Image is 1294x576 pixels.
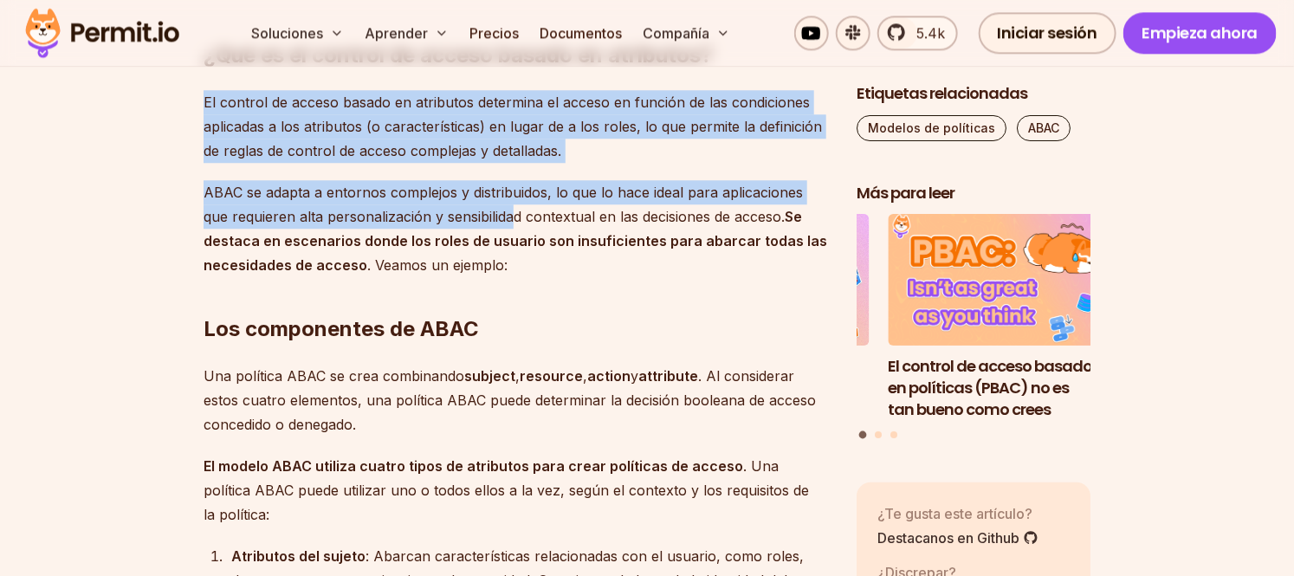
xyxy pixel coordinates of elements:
font: . Una política ABAC puede utilizar uno o todos ellos a la vez, según el contexto y los requisitos... [204,457,809,523]
font: ¿Te gusta este artículo? [877,505,1032,522]
a: Destacanos en Github [877,527,1038,548]
font: El modelo ABAC utiliza cuatro tipos de atributos para crear políticas de acceso [204,457,743,475]
li: 1 de 3 [888,215,1122,421]
font: y [631,367,638,385]
font: , [515,367,520,385]
button: Soluciones [244,16,351,50]
font: Documentos [540,24,622,42]
font: Soluciones [251,24,323,42]
font: action [587,367,631,385]
font: Empieza ahora [1142,22,1258,43]
img: Logotipo del permiso [17,3,187,62]
img: Autorización de Django: una guía de implementación [636,215,870,346]
font: attribute [638,367,698,385]
font: , [583,367,587,385]
font: Más para leer [857,182,954,204]
font: El control de acceso basado en políticas (PBAC) no es tan bueno como crees [888,355,1092,420]
font: Compañía [643,24,709,42]
a: Empieza ahora [1123,12,1278,54]
font: Una política ABAC se crea combinando [204,367,464,385]
font: subject [464,367,515,385]
a: 5.4k [877,16,958,50]
a: Documentos [533,16,629,50]
font: resource [520,367,583,385]
a: Precios [463,16,526,50]
font: ABAC [1028,120,1059,135]
button: Compañía [636,16,737,50]
font: Los componentes de ABAC [204,316,479,341]
font: El control de acceso basado en atributos determina el acceso en función de las condiciones aplica... [204,94,822,159]
a: El control de acceso basado en políticas (PBAC) no es tan bueno como creesEl control de acceso ba... [888,215,1122,421]
button: Ir a la diapositiva 2 [875,431,882,438]
div: Publicaciones [857,215,1090,442]
font: Precios [469,24,519,42]
font: Atributos del sujeto [231,547,366,565]
font: Aprender [365,24,428,42]
font: Iniciar sesión [998,22,1097,43]
font: Se destaca en escenarios donde los roles de usuario son insuficientes para abarcar todas las nece... [204,208,827,274]
font: 5.4k [917,24,946,42]
font: Modelos de políticas [868,120,995,135]
font: Etiquetas relacionadas [857,82,1027,104]
button: Ir a la diapositiva 3 [890,431,897,438]
img: El control de acceso basado en políticas (PBAC) no es tan bueno como crees [888,215,1122,346]
font: . Veamos un ejemplo: [367,256,508,274]
li: 3 de 3 [636,215,870,421]
button: Aprender [358,16,456,50]
font: ¿Qué es el control de acceso basado en atributos? [204,42,713,68]
font: . Al considerar estos cuatro elementos, una política ABAC puede determinar la decisión booleana d... [204,367,816,433]
font: ABAC se adapta a entornos complejos y distribuidos, lo que lo hace ideal para aplicaciones que re... [204,184,803,225]
a: Iniciar sesión [979,12,1116,54]
a: ABAC [1017,115,1071,141]
button: Ir a la diapositiva 1 [859,431,867,439]
a: Modelos de políticas [857,115,1006,141]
